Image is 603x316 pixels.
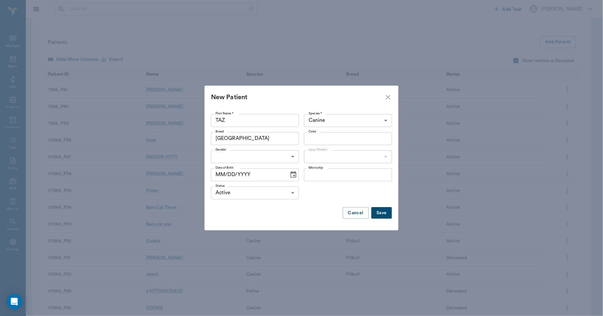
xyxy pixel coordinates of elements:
[309,111,322,116] label: Species *
[384,93,392,101] button: close
[309,165,323,170] label: Microchip
[216,111,234,116] label: First Name *
[216,147,227,152] label: Gender
[216,165,234,170] label: Date of Birth
[343,207,369,219] button: Cancel
[371,207,392,219] button: Save
[309,147,328,152] label: Spay/Neuter
[216,129,224,134] label: Breed
[309,129,316,134] label: Color
[304,114,392,127] div: Canine
[211,92,384,102] div: New Patient
[211,168,284,181] input: MM/DD/YYYY
[216,184,225,188] label: Status
[6,294,22,310] div: Open Intercom Messenger
[211,186,299,199] div: Active
[287,168,300,181] button: Choose date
